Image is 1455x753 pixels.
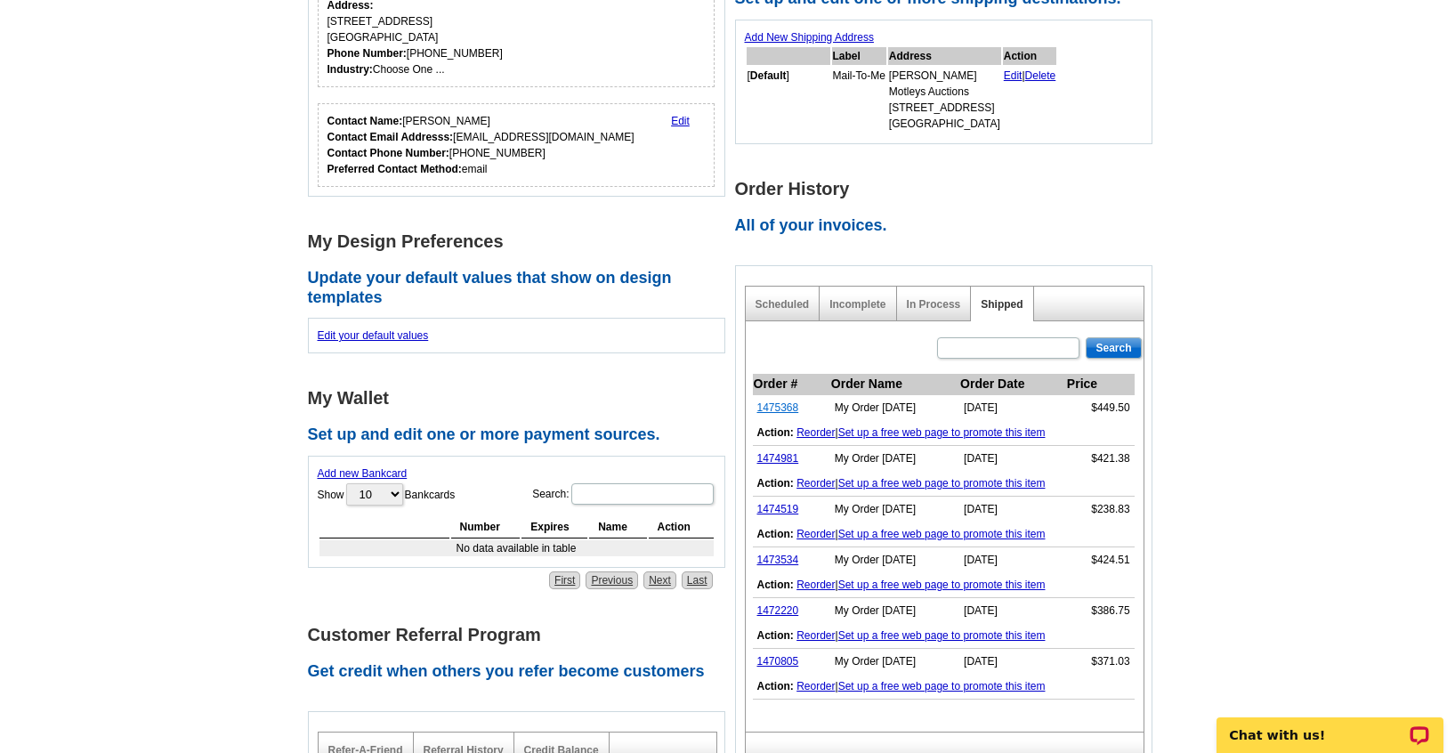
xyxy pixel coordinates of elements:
th: Order # [753,374,830,395]
a: Reorder [796,528,835,540]
a: 1470805 [757,655,799,668]
a: Reorder [796,680,835,692]
a: 1474519 [757,503,799,515]
strong: Preferred Contact Method: [327,163,462,175]
td: $371.03 [1066,649,1135,675]
td: No data available in table [319,540,714,556]
td: $424.51 [1066,547,1135,573]
b: Action: [757,579,794,591]
h1: My Design Preferences [308,232,735,251]
td: [DATE] [959,497,1066,522]
h2: Get credit when others you refer become customers [308,662,735,682]
a: Previous [586,571,638,589]
td: [PERSON_NAME] Motleys Auctions [STREET_ADDRESS] [GEOGRAPHIC_DATA] [888,67,1001,133]
a: Delete [1025,69,1056,82]
td: [DATE] [959,598,1066,624]
input: Search: [571,483,714,505]
strong: Contact Email Addresss: [327,131,454,143]
h2: All of your invoices. [735,216,1162,236]
a: In Process [907,298,961,311]
h2: Update your default values that show on design templates [308,269,735,307]
td: $421.38 [1066,446,1135,472]
a: Reorder [796,477,835,490]
td: [ ] [747,67,830,133]
a: Shipped [981,298,1023,311]
td: $386.75 [1066,598,1135,624]
strong: Contact Phone Number: [327,147,449,159]
strong: Contact Name: [327,115,403,127]
h2: Set up and edit one or more payment sources. [308,425,735,445]
strong: Industry: [327,63,373,76]
select: ShowBankcards [346,483,403,506]
th: Address [888,47,1001,65]
a: Set up a free web page to promote this item [838,680,1046,692]
a: Reorder [796,579,835,591]
strong: Phone Number: [327,47,407,60]
td: My Order [DATE] [830,649,959,675]
a: Last [682,571,713,589]
a: Reorder [796,426,835,439]
a: Set up a free web page to promote this item [838,426,1046,439]
td: | [753,420,1135,446]
a: Add New Shipping Address [745,31,874,44]
label: Search: [532,482,715,506]
b: Action: [757,426,794,439]
th: Action [1003,47,1057,65]
a: 1472220 [757,604,799,617]
a: Set up a free web page to promote this item [838,579,1046,591]
b: Action: [757,680,794,692]
th: Number [451,516,521,538]
a: Incomplete [829,298,885,311]
b: Default [750,69,787,82]
td: [DATE] [959,649,1066,675]
iframe: LiveChat chat widget [1205,697,1455,753]
b: Action: [757,528,794,540]
td: $449.50 [1066,395,1135,421]
td: | [1003,67,1057,133]
th: Price [1066,374,1135,395]
a: 1474981 [757,452,799,465]
a: Next [643,571,676,589]
td: My Order [DATE] [830,446,959,472]
td: | [753,471,1135,497]
h1: Order History [735,180,1162,198]
td: My Order [DATE] [830,497,959,522]
a: Edit your default values [318,329,429,342]
label: Show Bankcards [318,482,456,507]
td: My Order [DATE] [830,598,959,624]
a: Reorder [796,629,835,642]
b: Action: [757,629,794,642]
td: | [753,623,1135,649]
td: [DATE] [959,547,1066,573]
th: Expires [521,516,587,538]
a: Set up a free web page to promote this item [838,629,1046,642]
th: Order Name [830,374,959,395]
td: $238.83 [1066,497,1135,522]
td: My Order [DATE] [830,395,959,421]
td: | [753,674,1135,700]
a: Add new Bankcard [318,467,408,480]
td: [DATE] [959,395,1066,421]
a: 1475368 [757,401,799,414]
td: Mail-To-Me [832,67,886,133]
a: Edit [671,115,690,127]
div: Who should we contact regarding order issues? [318,103,715,187]
div: [PERSON_NAME] [EMAIL_ADDRESS][DOMAIN_NAME] [PHONE_NUMBER] email [327,113,635,177]
td: | [753,572,1135,598]
a: Set up a free web page to promote this item [838,528,1046,540]
td: [DATE] [959,446,1066,472]
th: Order Date [959,374,1066,395]
th: Name [589,516,646,538]
th: Action [649,516,714,538]
h1: Customer Referral Program [308,626,735,644]
th: Label [832,47,886,65]
td: | [753,522,1135,547]
b: Action: [757,477,794,490]
a: 1473534 [757,554,799,566]
a: Edit [1004,69,1023,82]
a: Scheduled [756,298,810,311]
td: My Order [DATE] [830,547,959,573]
a: First [549,571,580,589]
